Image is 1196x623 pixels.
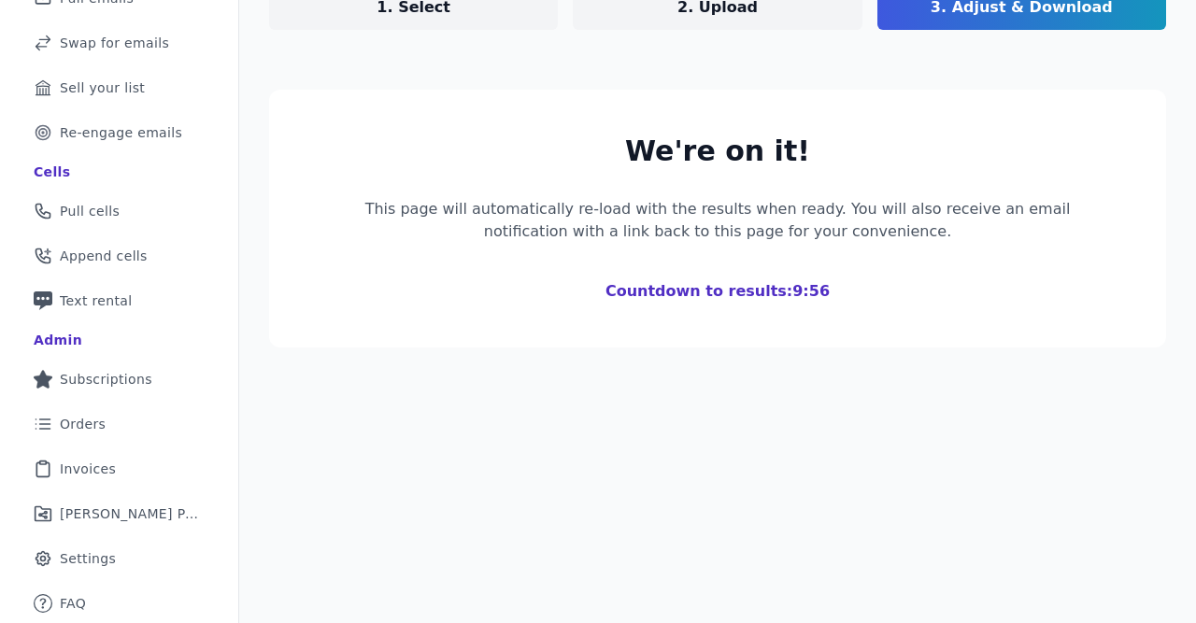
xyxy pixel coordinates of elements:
h2: We're on it! [359,135,1076,168]
a: Orders [15,404,223,445]
a: Re-engage emails [15,112,223,153]
a: Sell your list [15,67,223,108]
span: Swap for emails [60,34,169,52]
span: Settings [60,549,116,568]
div: Cells [34,163,70,181]
a: Invoices [15,448,223,489]
a: Text rental [15,280,223,321]
a: Settings [15,538,223,579]
span: Text rental [60,291,133,310]
a: Pull cells [15,191,223,232]
span: Sell your list [60,78,145,97]
span: Invoices [60,460,116,478]
h1: Countdown to results: 9:56 [359,280,1076,303]
span: FAQ [60,594,86,613]
span: Re-engage emails [60,123,182,142]
span: Subscriptions [60,370,152,389]
span: Pull cells [60,202,120,220]
a: [PERSON_NAME] Performance [15,493,223,534]
div: Admin [34,331,82,349]
span: Orders [60,415,106,433]
a: Subscriptions [15,359,223,400]
span: Append cells [60,247,148,265]
a: Append cells [15,235,223,276]
a: Swap for emails [15,22,223,64]
span: [PERSON_NAME] Performance [60,504,201,523]
p: This page will automatically re-load with the results when ready. You will also receive an email ... [359,198,1076,243]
